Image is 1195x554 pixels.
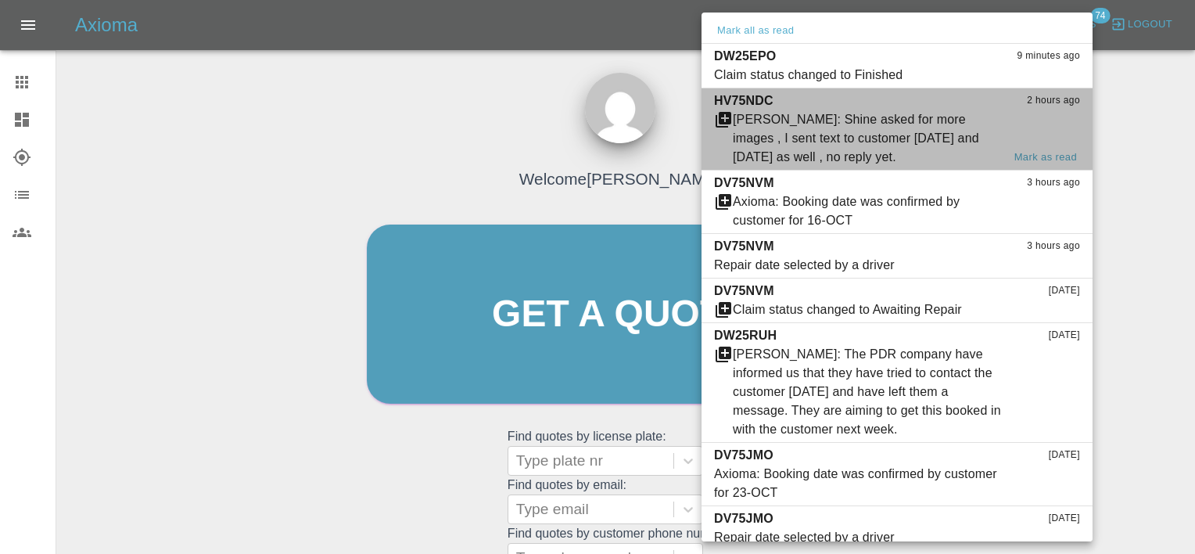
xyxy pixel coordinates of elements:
span: 3 hours ago [1027,239,1080,254]
div: Axioma: Booking date was confirmed by customer for 16-OCT [733,192,1002,230]
p: DV75NVM [714,237,774,256]
button: Mark all as read [714,22,797,40]
span: 2 hours ago [1027,93,1080,109]
span: [DATE] [1049,511,1080,527]
span: [DATE] [1049,448,1080,463]
p: HV75NDC [714,92,773,110]
p: DV75NVM [714,174,774,192]
div: Repair date selected by a driver [714,256,895,275]
p: DW25EPO [714,47,776,66]
span: 3 hours ago [1027,175,1080,191]
div: Claim status changed to Awaiting Repair [733,300,962,319]
button: Mark as read [1011,149,1080,167]
span: [DATE] [1049,283,1080,299]
div: Repair date selected by a driver [714,528,895,547]
span: 9 minutes ago [1017,49,1080,64]
p: DW25RUH [714,326,777,345]
span: [DATE] [1049,328,1080,344]
div: [PERSON_NAME]: The PDR company have informed us that they have tried to contact the customer [DAT... [733,345,1002,439]
div: Axioma: Booking date was confirmed by customer for 23-OCT [714,465,1002,502]
p: DV75JMO [714,509,773,528]
p: DV75JMO [714,446,773,465]
div: Claim status changed to Finished [714,66,903,85]
p: DV75NVM [714,282,774,300]
div: [PERSON_NAME]: Shine asked for more images , I sent text to customer [DATE] and [DATE] as well , ... [733,110,1002,167]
